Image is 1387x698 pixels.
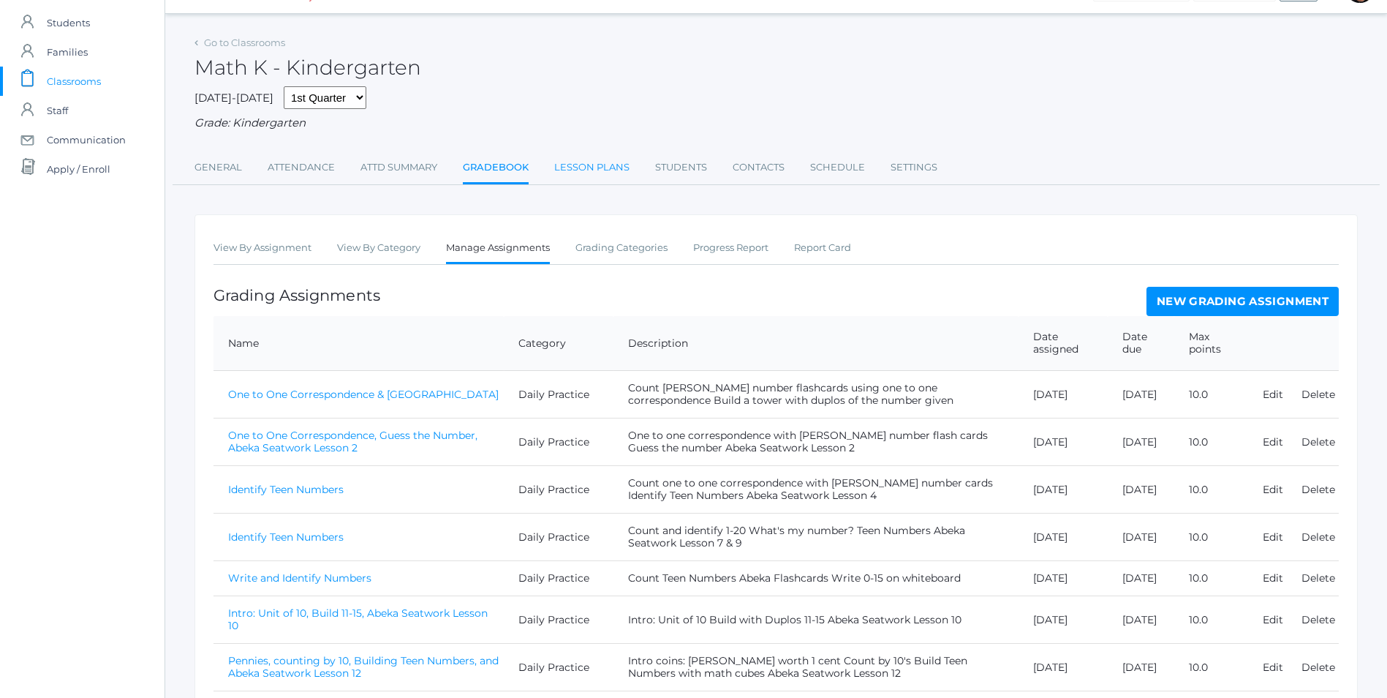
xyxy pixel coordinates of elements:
[1174,371,1248,419] td: 10.0
[1174,596,1248,644] td: 10.0
[504,466,613,514] td: Daily Practice
[228,483,344,496] a: Identify Teen Numbers
[613,514,1018,561] td: Count and identify 1-20 What's my number? Teen Numbers Abeka Seatwork Lesson 7 & 9
[613,371,1018,419] td: Count [PERSON_NAME] number flashcards using one to one correspondence Build a tower with duplos o...
[810,153,865,182] a: Schedule
[733,153,785,182] a: Contacts
[463,153,529,184] a: Gradebook
[47,154,110,184] span: Apply / Enroll
[1018,419,1108,466] td: [DATE]
[1018,561,1108,596] td: [DATE]
[613,466,1018,514] td: Count one to one correspondence with [PERSON_NAME] number cards Identify Teen Numbers Abeka Seatw...
[213,233,311,263] a: View By Assignment
[47,96,68,125] span: Staff
[1108,316,1174,371] th: Date due
[194,153,242,182] a: General
[1301,435,1335,449] a: Delete
[204,37,285,48] a: Go to Classrooms
[194,56,421,79] h2: Math K - Kindergarten
[1108,514,1174,561] td: [DATE]
[213,316,504,371] th: Name
[554,153,630,182] a: Lesson Plans
[1301,661,1335,674] a: Delete
[504,596,613,644] td: Daily Practice
[1108,596,1174,644] td: [DATE]
[1263,530,1283,544] a: Edit
[1263,661,1283,674] a: Edit
[1263,483,1283,496] a: Edit
[1301,530,1335,544] a: Delete
[1301,388,1335,401] a: Delete
[1018,644,1108,691] td: [DATE]
[504,316,613,371] th: Category
[337,233,420,263] a: View By Category
[1301,483,1335,496] a: Delete
[213,287,380,304] h1: Grading Assignments
[1018,371,1108,419] td: [DATE]
[575,233,668,263] a: Grading Categories
[446,233,550,265] a: Manage Assignments
[655,153,707,182] a: Students
[228,530,344,544] a: Identify Teen Numbers
[1108,561,1174,596] td: [DATE]
[1174,316,1248,371] th: Max points
[228,571,371,585] a: Write and Identify Numbers
[613,644,1018,691] td: Intro coins: [PERSON_NAME] worth 1 cent Count by 10's Build Teen Numbers with math cubes Abeka Se...
[360,153,437,182] a: Attd Summary
[504,514,613,561] td: Daily Practice
[1018,514,1108,561] td: [DATE]
[1263,435,1283,449] a: Edit
[794,233,851,263] a: Report Card
[613,596,1018,644] td: Intro: Unit of 10 Build with Duplos 11-15 Abeka Seatwork Lesson 10
[194,115,1358,132] div: Grade: Kindergarten
[1301,571,1335,585] a: Delete
[194,91,273,105] span: [DATE]-[DATE]
[1174,514,1248,561] td: 10.0
[47,8,90,37] span: Students
[47,125,126,154] span: Communication
[1108,419,1174,466] td: [DATE]
[693,233,768,263] a: Progress Report
[268,153,335,182] a: Attendance
[1263,388,1283,401] a: Edit
[504,561,613,596] td: Daily Practice
[1174,561,1248,596] td: 10.0
[891,153,937,182] a: Settings
[1108,466,1174,514] td: [DATE]
[228,388,499,401] a: One to One Correspondence & [GEOGRAPHIC_DATA]
[613,419,1018,466] td: One to one correspondence with [PERSON_NAME] number flash cards Guess the number Abeka Seatwork L...
[1301,613,1335,626] a: Delete
[1174,419,1248,466] td: 10.0
[504,644,613,691] td: Daily Practice
[1108,371,1174,419] td: [DATE]
[613,561,1018,596] td: Count Teen Numbers Abeka Flashcards Write 0-15 on whiteboard
[1263,571,1283,585] a: Edit
[1146,287,1339,316] a: New Grading Assignment
[1108,644,1174,691] td: [DATE]
[1018,316,1108,371] th: Date assigned
[228,429,477,454] a: One to One Correspondence, Guess the Number, Abeka Seatwork Lesson 2
[47,37,88,67] span: Families
[613,316,1018,371] th: Description
[504,371,613,419] td: Daily Practice
[228,654,499,680] a: Pennies, counting by 10, Building Teen Numbers, and Abeka Seatwork Lesson 12
[1018,466,1108,514] td: [DATE]
[504,419,613,466] td: Daily Practice
[228,607,488,632] a: Intro: Unit of 10, Build 11-15, Abeka Seatwork Lesson 10
[1263,613,1283,626] a: Edit
[1174,644,1248,691] td: 10.0
[47,67,101,96] span: Classrooms
[1018,596,1108,644] td: [DATE]
[1174,466,1248,514] td: 10.0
